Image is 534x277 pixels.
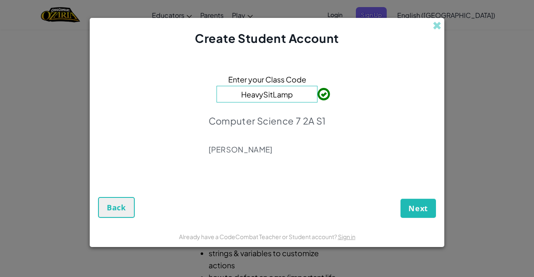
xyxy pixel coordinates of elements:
span: Next [408,203,428,213]
span: Already have a CodeCombat Teacher or Student account? [179,233,338,240]
span: Back [107,202,126,212]
p: [PERSON_NAME] [209,145,326,155]
span: Enter your Class Code [228,73,306,85]
button: Back [98,197,135,218]
p: Computer Science 7 2A S1 [209,115,326,127]
a: Sign in [338,233,355,240]
span: Create Student Account [195,31,339,45]
button: Next [400,199,436,218]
